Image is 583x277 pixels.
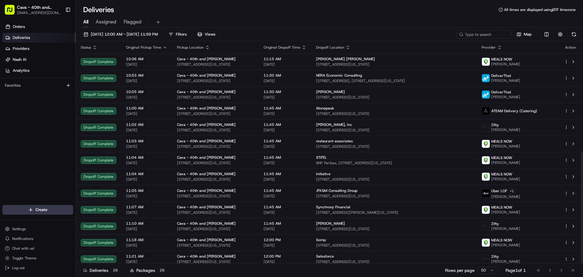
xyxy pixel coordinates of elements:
span: 10:53 AM [126,73,167,78]
span: [STREET_ADDRESS][US_STATE] [177,161,254,165]
span: [STREET_ADDRESS][US_STATE] [316,144,472,149]
span: [STREET_ADDRESS][PERSON_NAME][US_STATE] [316,210,472,215]
span: [PERSON_NAME] [491,160,520,165]
span: 11:04 AM [126,171,167,176]
span: Stonepeak [316,106,334,111]
span: Cava - 40th and [PERSON_NAME] [177,155,236,160]
span: [PERSON_NAME], Inc [316,122,352,127]
span: [PERSON_NAME] [491,210,520,215]
span: [DATE] [126,128,167,133]
span: [STREET_ADDRESS][US_STATE] [177,95,254,100]
button: +1 [508,188,515,194]
span: 11:00 AM [126,106,167,111]
button: Chat with us! [2,244,73,253]
span: DeliverThat [491,73,511,78]
span: 11:45 AM [264,122,306,127]
span: [DATE] 12:00 AM - [DATE] 11:59 PM [91,32,158,37]
span: [STREET_ADDRESS][US_STATE] [316,128,472,133]
span: [PERSON_NAME] [491,243,520,248]
span: [STREET_ADDRESS][US_STATE] [177,227,254,231]
span: 11:30 AM [264,73,306,78]
span: [DATE] [264,194,306,199]
span: Chat with us! [12,246,34,251]
span: [PERSON_NAME] [491,194,520,199]
span: Cava - 40th and [PERSON_NAME] [177,57,236,61]
span: Notifications [12,236,33,241]
span: MEALS NOW [491,155,512,160]
span: Nash AI [13,57,26,62]
span: [DATE] [264,177,306,182]
div: Favorites [2,81,73,90]
span: [STREET_ADDRESS], [STREET_ADDRESS][US_STATE] [316,78,472,83]
span: Dropoff Location [316,45,344,50]
span: [DATE] [126,95,167,100]
span: Initiative [316,171,331,176]
span: Analytics [13,68,29,73]
span: [DATE] [264,144,306,149]
span: [DATE] [264,161,306,165]
span: [DATE] [264,78,306,83]
img: melas_now_logo.png [482,206,490,214]
span: [DATE] [264,111,306,116]
button: Toggle Theme [2,254,73,262]
img: melas_now_logo.png [482,156,490,164]
span: [DATE] [126,62,167,67]
span: NERA Economic Consulting [316,73,362,78]
span: [DATE] [126,259,167,264]
span: [DATE] [126,243,167,248]
span: [PERSON_NAME] [491,95,520,99]
span: Zifty [491,254,499,259]
span: 11:04 AM [126,155,167,160]
img: zifty-logo-trans-sq.png [482,255,490,263]
span: [STREET_ADDRESS][US_STATE] [177,128,254,133]
span: ATEAM Delivery (Catering) [491,109,537,113]
span: 10:55 AM [126,89,167,94]
span: [STREET_ADDRESS][US_STATE] [177,243,254,248]
span: All times are displayed using EDT timezone [504,7,576,12]
span: [PERSON_NAME] [491,144,520,149]
span: [STREET_ADDRESS][US_STATE] [316,62,472,67]
span: MEALS NOW [491,238,512,243]
span: [STREET_ADDRESS][US_STATE] [316,194,472,199]
button: Create [2,205,73,215]
span: Deliveries [13,35,30,40]
span: [DATE] [126,78,167,83]
span: Uber LOF [491,189,507,193]
span: [STREET_ADDRESS][US_STATE] [177,111,254,116]
span: 11:07 AM [126,205,167,209]
span: [STREET_ADDRESS][US_STATE] [177,194,254,199]
span: 11:03 AM [126,139,167,144]
span: Map [524,32,532,37]
span: Flagged [124,18,141,26]
div: 26 [158,268,167,273]
span: [STREET_ADDRESS][US_STATE] [316,243,472,248]
img: melas_now_logo.png [482,173,490,181]
span: Cava - 40th and [PERSON_NAME] [177,73,236,78]
img: melas_now_logo.png [482,140,490,148]
span: Status [81,45,91,50]
span: [DATE] [264,95,306,100]
button: Views [195,30,218,39]
img: zifty-logo-trans-sq.png [482,123,490,131]
a: Providers [2,44,76,54]
span: Cava - 40th and [PERSON_NAME] [177,171,236,176]
img: zifty-logo-trans-sq.png [482,222,490,230]
button: Refresh [570,30,578,39]
span: [DATE] [264,62,306,67]
img: ateam_logo.png [482,107,490,115]
input: Type to search [457,30,511,39]
span: Filters [176,32,187,37]
span: Log out [12,265,25,270]
div: Page 1 of 1 [506,267,526,273]
span: [PERSON_NAME] [491,127,520,132]
span: [PERSON_NAME] [491,62,520,67]
span: Cava - 40th and [PERSON_NAME] [17,4,60,10]
span: Providers [13,46,29,51]
span: 11:15 AM [264,57,306,61]
span: Cava - 40th and [PERSON_NAME] [177,254,236,259]
img: profile_deliverthat_partner.png [482,74,490,82]
button: Notifications [2,234,73,243]
span: [PERSON_NAME] [316,89,345,94]
span: [DATE] [126,194,167,199]
button: Settings [2,225,73,233]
